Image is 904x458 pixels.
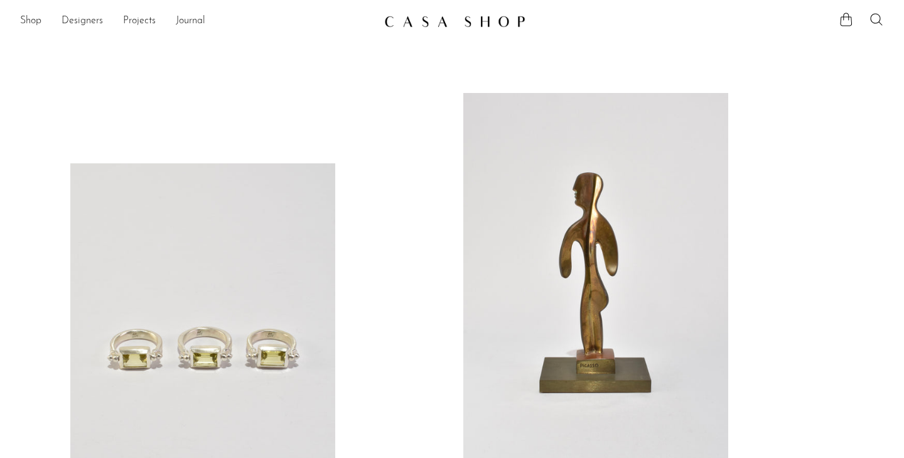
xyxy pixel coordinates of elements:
nav: Desktop navigation [20,11,374,32]
a: Shop [20,13,41,30]
a: Projects [123,13,156,30]
a: Designers [62,13,103,30]
a: Journal [176,13,205,30]
ul: NEW HEADER MENU [20,11,374,32]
